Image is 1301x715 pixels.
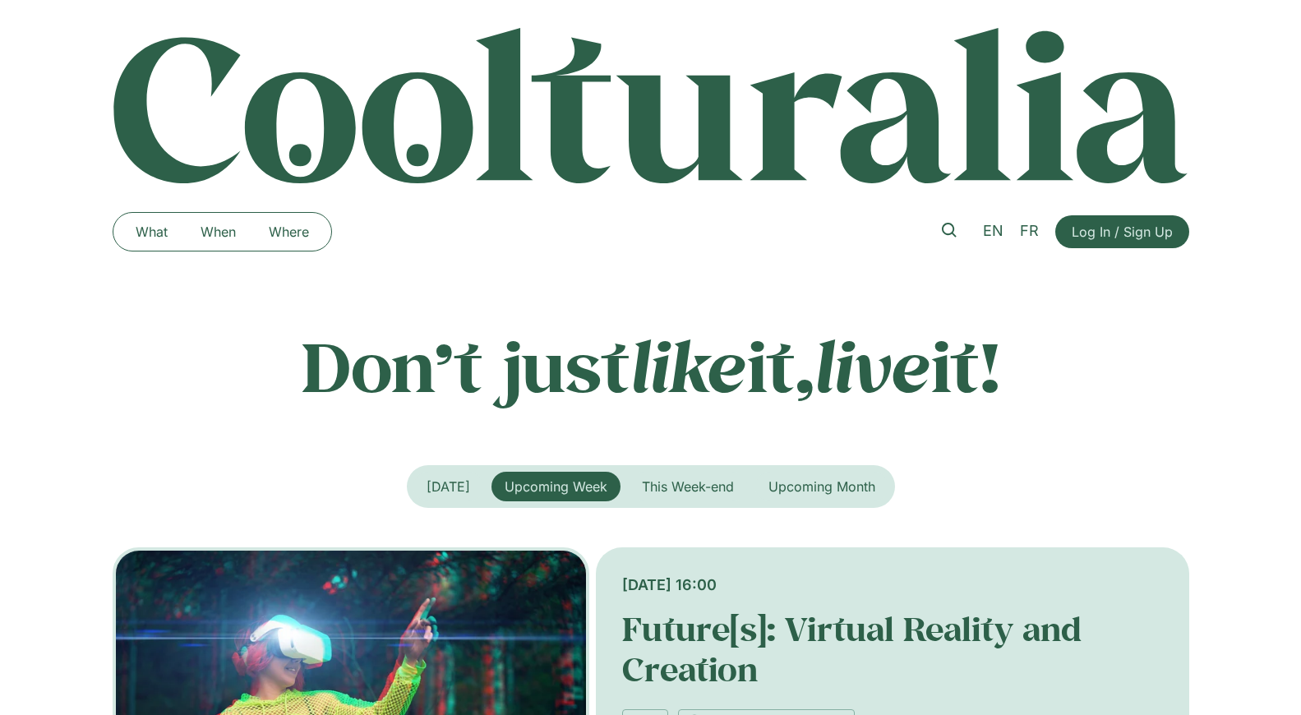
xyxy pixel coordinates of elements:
a: Log In / Sign Up [1055,215,1189,248]
a: What [119,219,184,245]
div: [DATE] 16:00 [622,574,1162,596]
p: Don’t just it, it! [113,325,1189,407]
span: Log In / Sign Up [1072,222,1173,242]
span: FR [1020,222,1039,239]
a: Where [252,219,325,245]
a: EN [975,219,1012,243]
span: Upcoming Month [768,478,875,495]
em: live [814,320,931,411]
span: This Week-end [642,478,734,495]
a: When [184,219,252,245]
span: EN [983,222,1003,239]
a: Future[s]: Virtual Reality and Creation [622,607,1082,690]
span: [DATE] [427,478,470,495]
em: like [630,320,747,411]
span: Upcoming Week [505,478,607,495]
nav: Menu [119,219,325,245]
a: FR [1012,219,1047,243]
